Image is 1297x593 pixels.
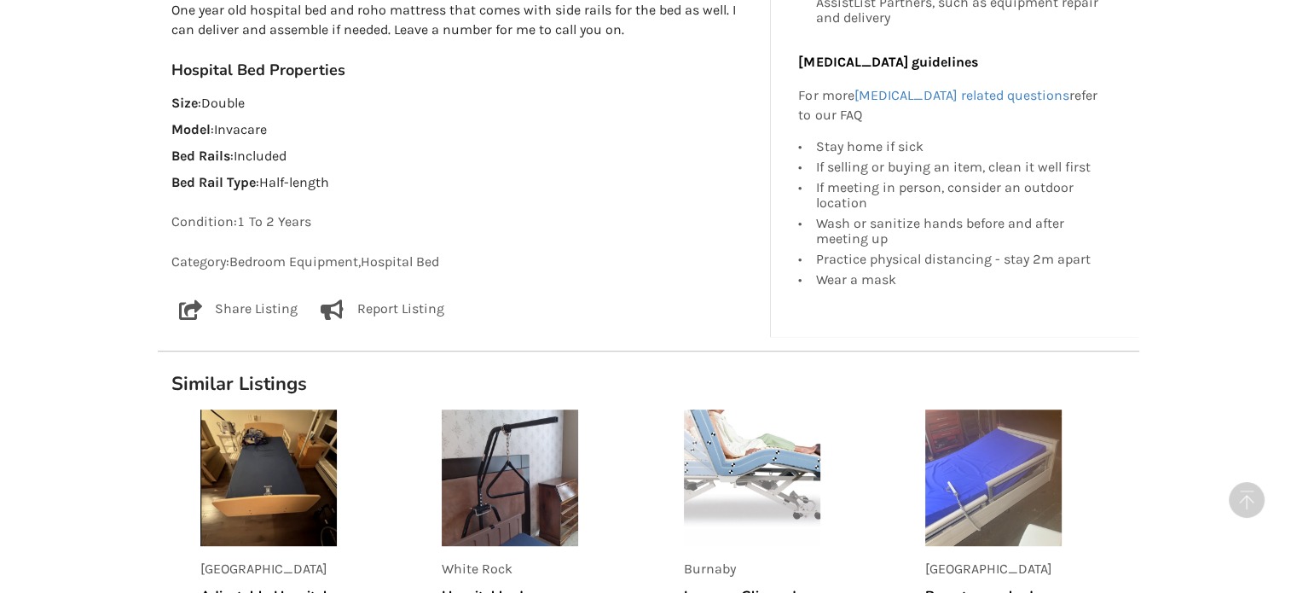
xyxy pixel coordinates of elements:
div: Practice physical distancing - stay 2m apart [815,249,1103,270]
strong: Size [171,95,198,111]
div: If meeting in person, consider an outdoor location [815,177,1103,213]
div: Stay home if sick [815,139,1103,157]
p: : Double [171,94,757,113]
p: [GEOGRAPHIC_DATA] [200,560,337,579]
strong: Bed Rails [171,148,230,164]
a: [MEDICAL_DATA] related questions [854,87,1068,103]
p: : Invacare [171,120,757,140]
b: [MEDICAL_DATA] guidelines [798,54,977,70]
div: If selling or buying an item, clean it well first [815,157,1103,177]
h1: Similar Listings [158,372,1139,396]
p: Share Listing [215,299,298,320]
p: : Half-length [171,173,757,193]
p: Report Listing [357,299,444,320]
p: Category: Bedroom Equipment , Hospital Bed [171,253,757,272]
img: listing [442,410,578,546]
p: : Included [171,147,757,166]
strong: Model [171,121,211,137]
p: One year old hospital bed and roho mattress that comes with side rails for the bed as well. I can... [171,1,757,40]
div: Wear a mask [815,270,1103,288]
p: Condition: 1 To 2 Years [171,212,757,232]
p: White Rock [442,560,578,579]
img: listing [925,410,1062,546]
img: listing [200,410,337,546]
p: For more refer to our FAQ [798,86,1103,125]
p: Burnaby [684,560,820,579]
div: Wash or sanitize hands before and after meeting up [815,213,1103,249]
p: [GEOGRAPHIC_DATA] [925,560,1062,579]
h3: Hospital Bed Properties [171,61,757,80]
img: listing [684,410,820,546]
strong: Bed Rail Type [171,174,256,190]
